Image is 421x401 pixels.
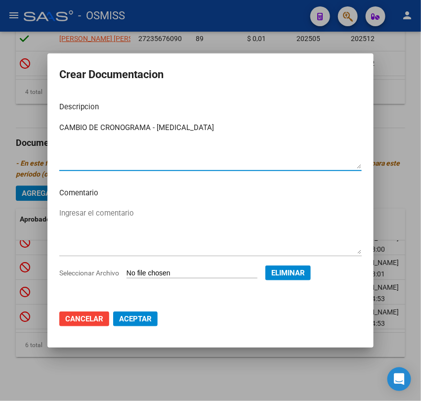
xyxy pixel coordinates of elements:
[387,367,411,391] div: Open Intercom Messenger
[59,312,109,326] button: Cancelar
[119,314,152,323] span: Aceptar
[59,269,119,277] span: Seleccionar Archivo
[59,65,362,84] h2: Crear Documentacion
[59,101,362,113] p: Descripcion
[265,266,311,280] button: Eliminar
[65,314,103,323] span: Cancelar
[59,187,362,199] p: Comentario
[271,268,305,277] span: Eliminar
[113,312,158,326] button: Aceptar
